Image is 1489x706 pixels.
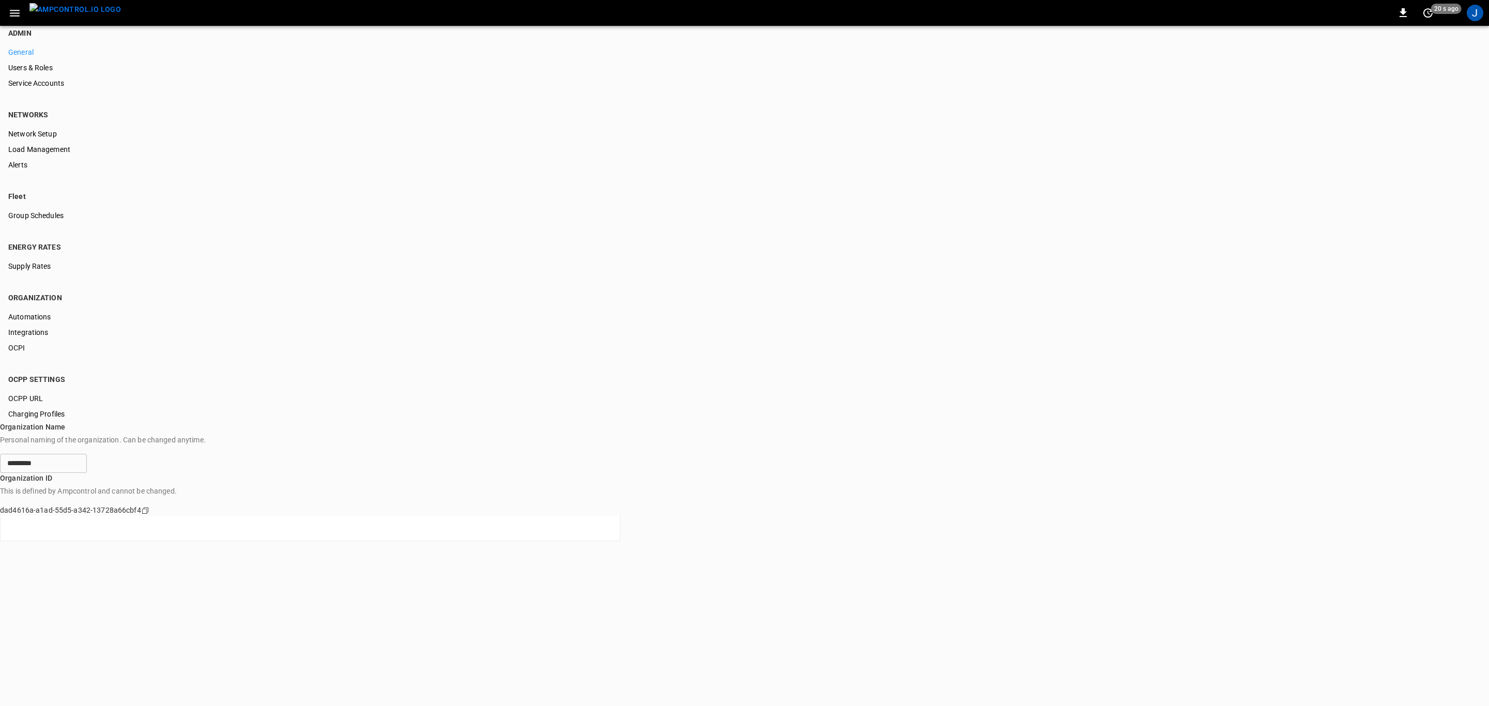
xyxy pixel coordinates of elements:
[8,393,1481,404] span: OCPP URL
[8,210,1481,221] span: Group Schedules
[8,409,1481,420] span: Charging Profiles
[8,327,1481,338] span: Integrations
[1431,4,1462,14] span: 20 s ago
[8,144,1481,155] span: Load Management
[8,78,1481,89] span: Service Accounts
[8,129,1481,140] span: Network Setup
[8,47,1481,58] span: General
[1420,5,1436,21] button: set refresh interval
[1467,5,1483,21] div: profile-icon
[8,374,1481,385] div: OCPP SETTINGS
[8,293,1481,303] div: ORGANIZATION
[8,110,1481,120] div: NETWORKS
[8,261,1481,272] span: Supply Rates
[8,312,1481,323] span: Automations
[8,63,1481,73] span: Users & Roles
[141,505,151,516] div: copy
[8,343,1481,354] span: OCPI
[29,3,121,16] img: ampcontrol.io logo
[8,28,1481,38] div: ADMIN
[8,191,1481,202] div: Fleet
[8,242,1481,252] div: ENERGY RATES
[8,160,1481,171] span: Alerts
